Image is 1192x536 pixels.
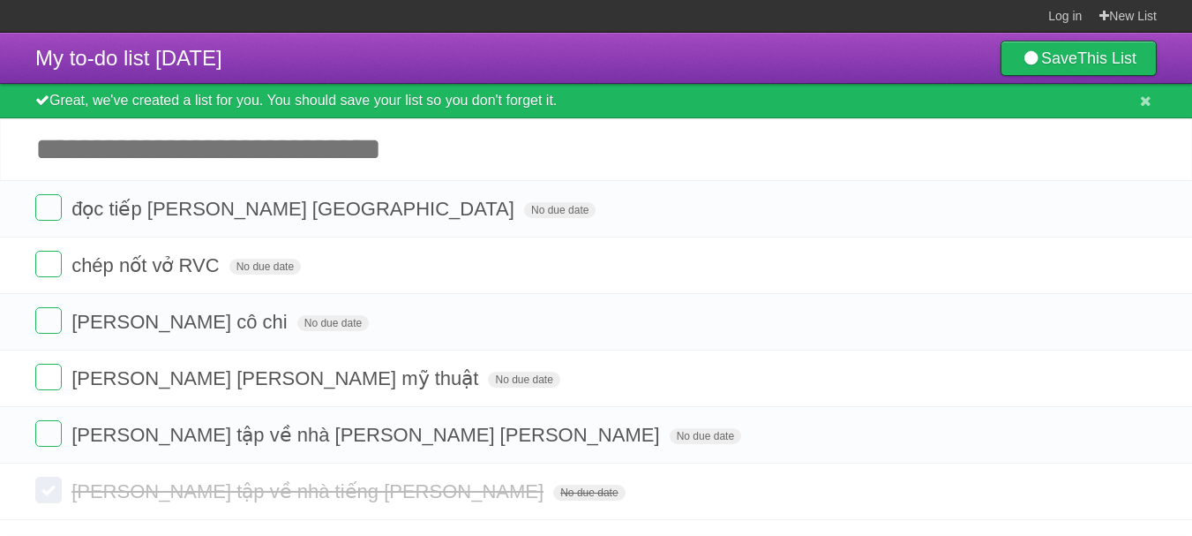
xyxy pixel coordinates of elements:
[229,259,301,275] span: No due date
[71,424,663,446] span: [PERSON_NAME] tập về nhà [PERSON_NAME] [PERSON_NAME]
[35,194,62,221] label: Done
[35,364,62,390] label: Done
[71,198,519,220] span: đọc tiếp [PERSON_NAME] [GEOGRAPHIC_DATA]
[35,251,62,277] label: Done
[488,372,559,388] span: No due date
[553,485,625,501] span: No due date
[71,311,292,333] span: [PERSON_NAME] cô chi
[1001,41,1157,76] a: SaveThis List
[71,254,223,276] span: chép nốt vở RVC
[71,367,483,389] span: [PERSON_NAME] [PERSON_NAME] mỹ thuật
[35,420,62,447] label: Done
[71,480,548,502] span: [PERSON_NAME] tập về nhà tiếng [PERSON_NAME]
[524,202,596,218] span: No due date
[297,315,369,331] span: No due date
[35,46,222,70] span: My to-do list [DATE]
[670,428,741,444] span: No due date
[35,307,62,334] label: Done
[1077,49,1136,67] b: This List
[35,477,62,503] label: Done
